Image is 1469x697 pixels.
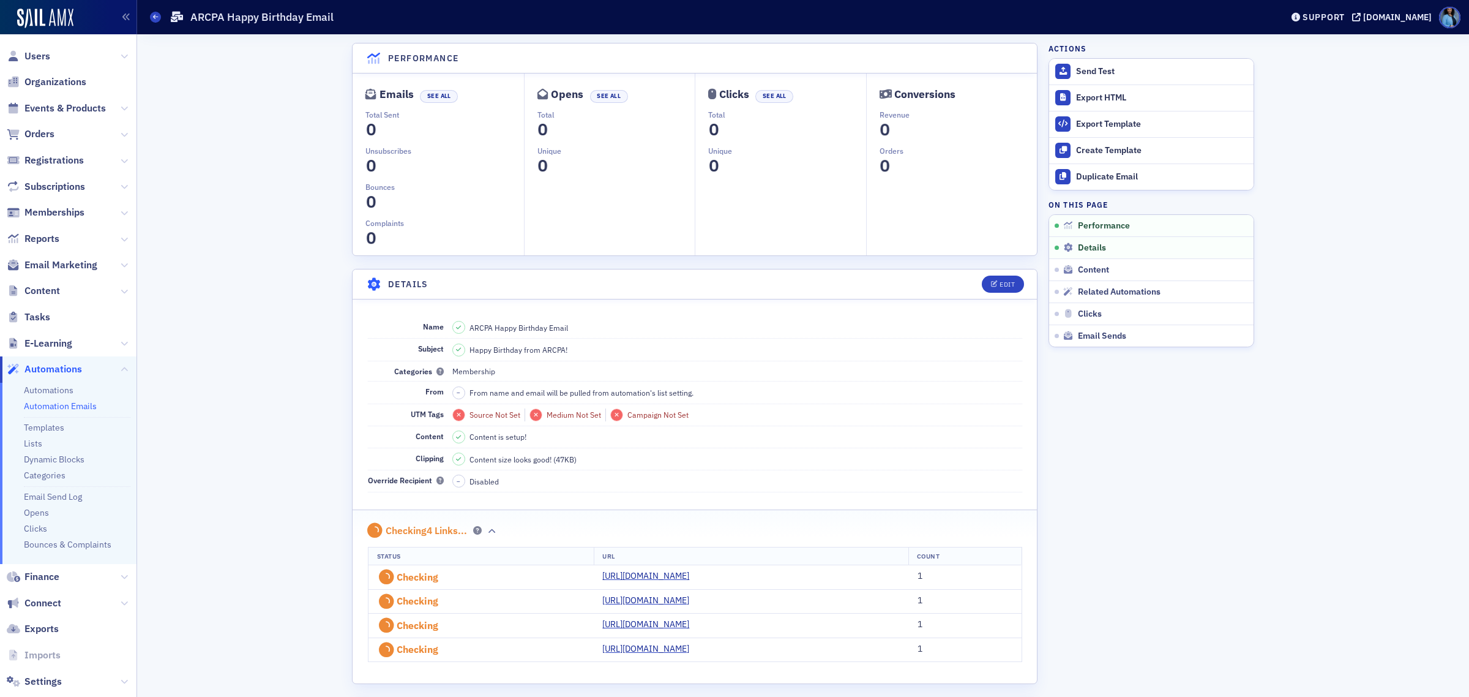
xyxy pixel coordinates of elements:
a: E-Learning [7,337,72,350]
a: Finance [7,570,59,584]
a: [URL][DOMAIN_NAME] [602,570,698,582]
span: 0 [706,155,722,176]
a: Settings [7,675,62,688]
button: Send Test [1049,59,1254,85]
div: Export Template [1076,119,1247,130]
a: Export HTML [1049,85,1254,111]
span: Content [416,431,444,441]
span: Settings [24,675,62,688]
div: Support [1303,12,1345,23]
button: See All [590,90,628,103]
span: Happy Birthday from ARCPA! [469,344,567,355]
button: See All [755,90,793,103]
section: 0 [365,159,376,173]
a: Exports [7,622,59,636]
span: Disabled [469,476,499,487]
span: Automations [24,363,82,376]
span: Content size looks good! (47KB) [469,454,577,465]
span: Finance [24,570,59,584]
span: E-Learning [24,337,72,350]
span: 0 [877,119,893,140]
a: Email Marketing [7,258,97,272]
a: Templates [24,422,64,433]
span: 0 [363,191,379,213]
button: See All [420,90,458,103]
span: Related Automations [1078,287,1161,298]
td: 1 [909,614,1022,638]
span: 0 [877,154,893,176]
section: 0 [708,159,719,173]
span: Content [24,284,60,298]
span: From [425,386,444,396]
span: ARCPA Happy Birthday Email [469,322,568,333]
p: Orders [880,145,1037,156]
a: Create Template [1049,137,1254,164]
p: Complaints [365,217,524,228]
a: Users [7,50,50,63]
a: Clicks [24,523,47,534]
p: Unique [537,145,695,156]
span: Checking [397,643,438,655]
th: Status [368,547,594,565]
h4: Performance [388,52,458,65]
a: Registrations [7,154,84,167]
button: Edit [982,276,1024,293]
a: Dynamic Blocks [24,454,84,465]
span: 0 [534,119,551,140]
span: – [457,388,460,397]
section: 0 [365,122,376,137]
span: Content [1078,265,1109,276]
h4: On this page [1048,199,1254,210]
span: Profile [1439,7,1460,28]
p: Unique [708,145,866,156]
div: Duplicate Email [1076,171,1247,183]
span: From name and email will be pulled from automation's list setting. [469,387,693,398]
section: 0 [880,122,891,137]
span: Subscriptions [24,180,85,194]
span: 0 [363,227,379,249]
span: 0 [363,155,379,176]
div: Edit [1000,281,1015,288]
div: Create Template [1076,145,1247,156]
div: Membership [452,366,495,377]
section: 0 [365,231,376,245]
td: 1 [909,589,1022,614]
td: 1 [909,565,1022,589]
span: Campaign Not Set [627,410,689,420]
button: [DOMAIN_NAME] [1352,13,1436,21]
a: Automations [24,385,73,396]
div: Checking 4 Links ... [386,525,467,537]
section: 0 [537,122,548,137]
a: Content [7,284,60,298]
span: Name [423,322,444,331]
span: Checking [397,619,438,631]
div: Emails [379,91,414,98]
span: Registrations [24,154,84,167]
span: Performance [1078,220,1130,232]
p: Bounces [365,181,524,192]
h1: ARCPA Happy Birthday Email [190,10,334,24]
a: [URL][DOMAIN_NAME] [602,618,698,631]
span: Override Recipient [368,475,444,485]
div: [DOMAIN_NAME] [1363,12,1432,23]
a: Events & Products [7,102,106,115]
a: Export Template [1049,111,1254,137]
span: Clicks [1078,309,1102,320]
span: – [457,477,460,486]
section: 0 [880,159,891,173]
a: Connect [7,597,61,610]
h4: Actions [1048,43,1086,54]
a: Imports [7,649,61,662]
span: UTM Tags [411,409,444,419]
span: 0 [706,119,722,140]
span: Source Not Set [469,410,520,420]
span: Users [24,50,50,63]
a: SailAMX [17,9,73,28]
a: Automations [7,363,82,376]
section: 0 [708,122,719,137]
p: Revenue [880,109,1037,120]
td: 1 [909,638,1022,662]
th: Count [908,547,1021,565]
span: Email Sends [1078,331,1126,342]
a: [URL][DOMAIN_NAME] [602,594,698,607]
